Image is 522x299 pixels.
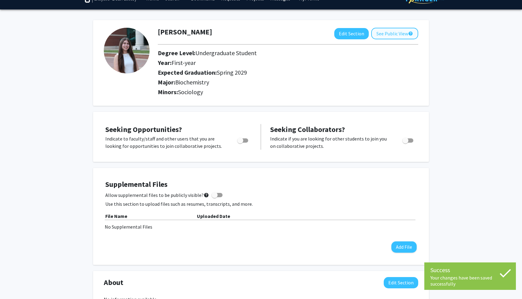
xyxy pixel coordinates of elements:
[158,28,212,37] h1: [PERSON_NAME]
[105,200,417,208] p: Use this section to upload files such as resumes, transcripts, and more.
[158,49,402,57] h2: Degree Level:
[105,180,417,189] h4: Supplemental Files
[105,191,209,199] span: Allow supplemental files to be publicly visible?
[105,213,127,219] b: File Name
[371,28,418,39] button: See Public View
[158,69,402,76] h2: Expected Graduation:
[430,265,510,275] div: Success
[400,135,417,144] div: Toggle
[334,28,369,39] button: Edit Section
[158,88,418,96] h2: Minors:
[158,59,402,66] h2: Year:
[270,135,391,150] p: Indicate if you are looking for other students to join you on collaborative projects.
[104,277,123,288] span: About
[430,275,510,287] div: Your changes have been saved successfully
[270,125,345,134] span: Seeking Collaborators?
[217,69,247,76] span: Spring 2029
[235,135,252,144] div: Toggle
[105,125,182,134] span: Seeking Opportunities?
[158,79,418,86] h2: Major:
[104,28,150,73] img: Profile Picture
[178,88,203,96] span: Sociology
[408,30,413,37] mat-icon: help
[172,59,196,66] span: First-year
[384,277,418,288] button: Edit About
[175,78,209,86] span: Biochemistry
[105,223,417,230] div: No Supplemental Files
[391,241,417,253] button: Add File
[5,272,26,294] iframe: Chat
[197,213,230,219] b: Uploaded Date
[105,135,226,150] p: Indicate to faculty/staff and other users that you are looking for opportunities to join collabor...
[195,49,257,57] span: Undergraduate Student
[204,191,209,199] mat-icon: help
